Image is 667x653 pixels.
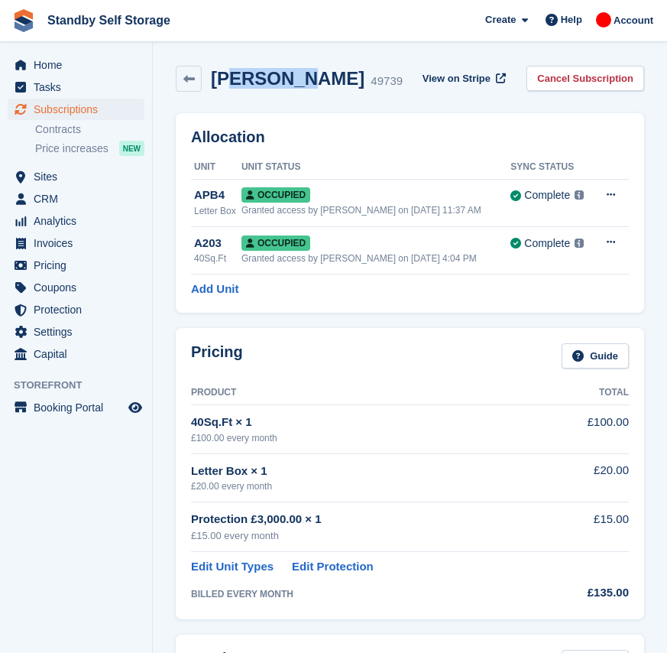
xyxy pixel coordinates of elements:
td: £15.00 [548,502,629,552]
h2: Allocation [191,128,629,146]
span: Occupied [241,236,310,251]
span: Analytics [34,210,125,232]
a: menu [8,188,144,210]
div: 40Sq.Ft [194,252,241,265]
h2: [PERSON_NAME] [211,68,364,89]
div: Letter Box [194,204,241,218]
div: £135.00 [548,584,629,602]
div: BILLED EVERY MONTH [191,587,548,601]
div: Granted access by [PERSON_NAME] on [DATE] 4:04 PM [241,252,510,265]
div: 40Sq.Ft × 1 [191,414,548,431]
span: Tasks [34,76,125,98]
img: icon-info-grey-7440780725fd019a000dd9b08b2336e03edf1995a4989e88bcd33f0948082b44.svg [575,190,584,200]
span: Protection [34,299,125,320]
span: Booking Portal [34,397,125,418]
a: menu [8,166,144,187]
span: Sites [34,166,125,187]
a: menu [8,321,144,343]
td: £100.00 [548,405,629,453]
a: Price increases NEW [35,140,144,157]
a: Edit Protection [292,558,374,576]
div: Granted access by [PERSON_NAME] on [DATE] 11:37 AM [241,203,510,217]
td: £20.00 [548,453,629,502]
div: Complete [524,187,570,203]
a: menu [8,277,144,298]
a: menu [8,343,144,365]
span: Capital [34,343,125,365]
div: Letter Box × 1 [191,463,548,480]
a: menu [8,255,144,276]
a: menu [8,232,144,254]
div: NEW [119,141,144,156]
div: £20.00 every month [191,479,548,493]
span: Pricing [34,255,125,276]
a: menu [8,99,144,120]
span: Create [485,12,516,28]
h2: Pricing [191,343,243,369]
a: Contracts [35,122,144,137]
div: £100.00 every month [191,431,548,445]
span: Home [34,54,125,76]
a: menu [8,299,144,320]
img: Aaron Winter [596,12,611,28]
a: Add Unit [191,281,238,298]
span: Price increases [35,141,108,156]
span: Help [561,12,582,28]
span: Account [614,13,653,28]
div: APB4 [194,187,241,204]
div: Protection £3,000.00 × 1 [191,511,548,528]
a: menu [8,54,144,76]
span: Settings [34,321,125,343]
th: Sync Status [510,155,593,180]
span: CRM [34,188,125,210]
a: Preview store [126,398,144,417]
div: A203 [194,235,241,252]
span: View on Stripe [423,71,491,86]
span: Storefront [14,378,152,393]
span: Subscriptions [34,99,125,120]
a: View on Stripe [416,66,509,91]
img: stora-icon-8386f47178a22dfd0bd8f6a31ec36ba5ce8667c1dd55bd0f319d3a0aa187defe.svg [12,9,35,32]
a: Standby Self Storage [41,8,176,33]
th: Unit [191,155,241,180]
a: menu [8,397,144,418]
div: £15.00 every month [191,528,548,544]
a: menu [8,210,144,232]
th: Total [548,381,629,405]
div: Complete [524,236,570,252]
th: Product [191,381,548,405]
a: Cancel Subscription [526,66,644,91]
th: Unit Status [241,155,510,180]
div: 49739 [371,73,403,90]
a: menu [8,76,144,98]
span: Coupons [34,277,125,298]
a: Edit Unit Types [191,558,274,576]
img: icon-info-grey-7440780725fd019a000dd9b08b2336e03edf1995a4989e88bcd33f0948082b44.svg [575,239,584,248]
span: Invoices [34,232,125,254]
a: Guide [562,343,629,369]
span: Occupied [241,187,310,203]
